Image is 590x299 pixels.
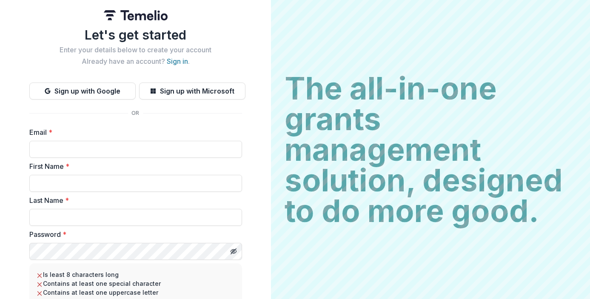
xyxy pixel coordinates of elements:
[227,245,240,258] button: Toggle password visibility
[29,127,237,137] label: Email
[36,270,235,279] li: Is least 8 characters long
[29,195,237,205] label: Last Name
[29,46,242,54] h2: Enter your details below to create your account
[29,57,242,65] h2: Already have an account? .
[167,57,188,65] a: Sign in
[29,161,237,171] label: First Name
[29,27,242,43] h1: Let's get started
[29,229,237,239] label: Password
[36,288,235,297] li: Contains at least one uppercase letter
[36,279,235,288] li: Contains at least one special character
[139,83,245,100] button: Sign up with Microsoft
[104,10,168,20] img: Temelio
[29,83,136,100] button: Sign up with Google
